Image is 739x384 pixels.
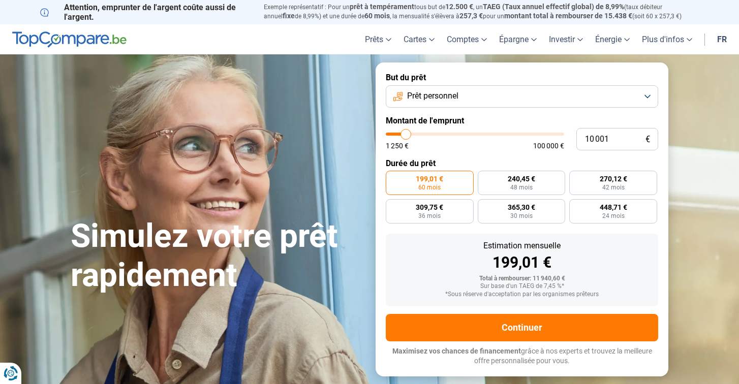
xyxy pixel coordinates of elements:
[504,12,632,20] span: montant total à rembourser de 15.438 €
[510,213,533,219] span: 30 mois
[394,291,650,298] div: *Sous réserve d'acceptation par les organismes prêteurs
[386,314,658,341] button: Continuer
[386,116,658,125] label: Montant de l'emprunt
[350,3,414,11] span: prêt à tempérament
[386,346,658,366] p: grâce à nos experts et trouvez la meilleure offre personnalisée pour vous.
[493,24,543,54] a: Épargne
[636,24,698,54] a: Plus d'infos
[416,175,443,182] span: 199,01 €
[392,347,521,355] span: Maximisez vos chances de financement
[602,184,625,190] span: 42 mois
[510,184,533,190] span: 48 mois
[364,12,390,20] span: 60 mois
[386,73,658,82] label: But du prêt
[602,213,625,219] span: 24 mois
[533,142,564,149] span: 100 000 €
[483,3,624,11] span: TAEG (Taux annuel effectif global) de 8,99%
[416,204,443,211] span: 309,75 €
[71,217,363,295] h1: Simulez votre prêt rapidement
[386,158,658,168] label: Durée du prêt
[600,204,627,211] span: 448,71 €
[386,142,409,149] span: 1 250 €
[508,175,535,182] span: 240,45 €
[459,12,483,20] span: 257,3 €
[645,135,650,144] span: €
[589,24,636,54] a: Énergie
[40,3,252,22] p: Attention, emprunter de l'argent coûte aussi de l'argent.
[711,24,733,54] a: fr
[600,175,627,182] span: 270,12 €
[394,283,650,290] div: Sur base d'un TAEG de 7,45 %*
[283,12,295,20] span: fixe
[418,213,441,219] span: 36 mois
[394,255,650,270] div: 199,01 €
[543,24,589,54] a: Investir
[508,204,535,211] span: 365,30 €
[394,275,650,282] div: Total à rembourser: 11 940,60 €
[359,24,397,54] a: Prêts
[445,3,473,11] span: 12.500 €
[264,3,699,21] p: Exemple représentatif : Pour un tous but de , un (taux débiteur annuel de 8,99%) et une durée de ...
[12,31,127,48] img: TopCompare
[407,90,458,102] span: Prêt personnel
[418,184,441,190] span: 60 mois
[441,24,493,54] a: Comptes
[386,85,658,108] button: Prêt personnel
[394,242,650,250] div: Estimation mensuelle
[397,24,441,54] a: Cartes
